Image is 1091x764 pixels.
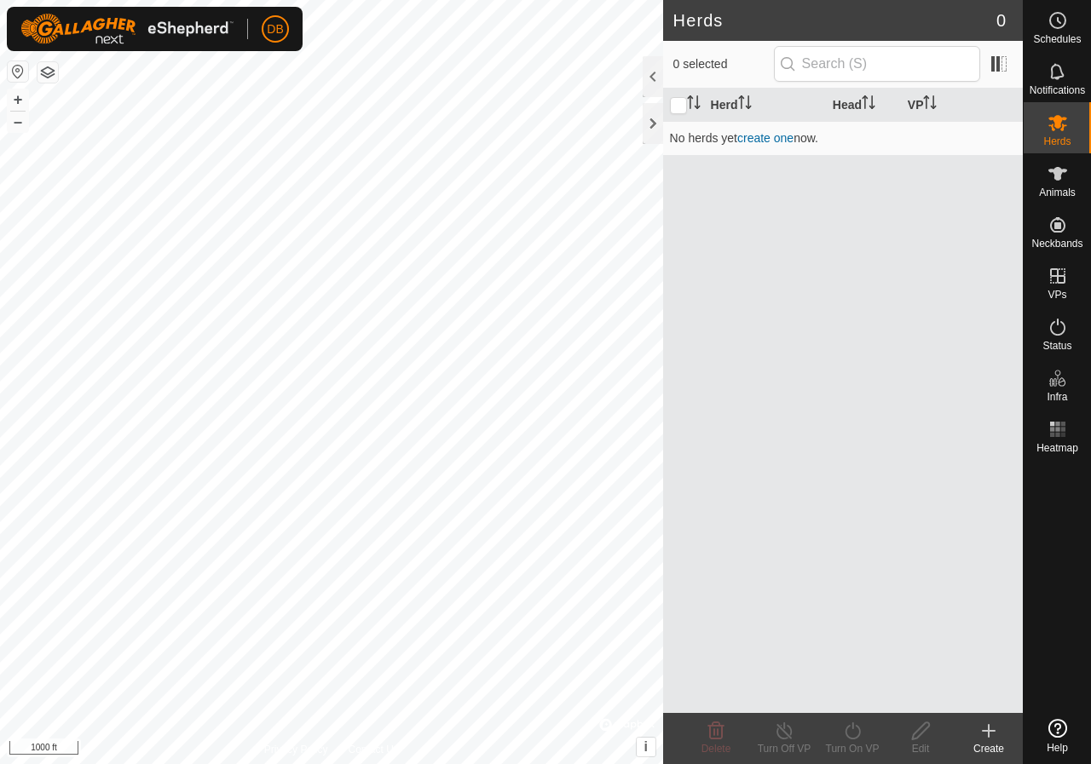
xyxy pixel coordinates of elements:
span: Status [1042,341,1071,351]
div: Edit [886,741,955,756]
p-sorticon: Activate to sort [687,98,701,112]
a: Help [1024,712,1091,760]
span: Schedules [1033,34,1081,44]
th: Herd [704,89,826,122]
th: VP [901,89,1023,122]
a: create one [737,131,794,145]
span: Help [1047,743,1068,753]
span: Neckbands [1031,238,1082,249]
td: No herds yet now. [663,121,1023,155]
div: Turn On VP [818,741,886,756]
p-sorticon: Activate to sort [738,98,752,112]
th: Head [826,89,901,122]
button: i [637,738,655,756]
button: Reset Map [8,61,28,82]
button: – [8,112,28,132]
input: Search (S) [774,46,980,82]
span: 0 selected [673,55,774,73]
div: Turn Off VP [750,741,818,756]
span: i [644,739,647,754]
a: Contact Us [348,742,398,757]
span: Infra [1047,392,1067,402]
span: 0 [996,8,1006,33]
span: VPs [1048,290,1066,300]
span: Heatmap [1036,443,1078,453]
span: Delete [701,743,731,755]
p-sorticon: Activate to sort [862,98,875,112]
span: Notifications [1030,85,1085,95]
h2: Herds [673,10,996,31]
button: + [8,89,28,110]
span: Herds [1043,136,1071,146]
p-sorticon: Activate to sort [923,98,937,112]
span: Animals [1039,187,1076,198]
div: Create [955,741,1023,756]
img: Gallagher Logo [20,14,234,44]
a: Privacy Policy [264,742,328,757]
button: Map Layers [38,62,58,83]
span: DB [267,20,283,38]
